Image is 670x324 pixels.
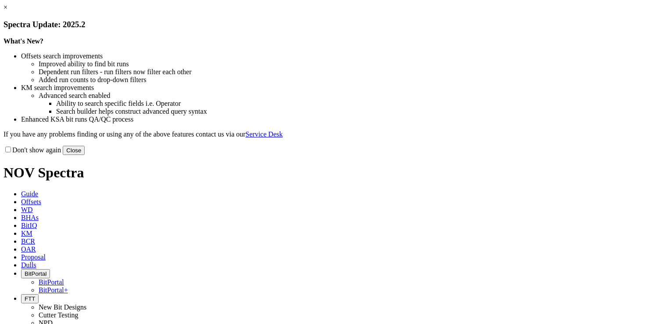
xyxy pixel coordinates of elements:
a: × [4,4,7,11]
span: BitIQ [21,222,37,229]
span: KM [21,230,32,237]
span: Proposal [21,253,46,261]
h1: NOV Spectra [4,165,666,181]
span: OAR [21,245,36,253]
span: BHAs [21,214,39,221]
strong: What's New? [4,37,43,45]
a: BitPortal [39,278,64,286]
span: Dulls [21,261,36,269]
li: Search builder helps construct advanced query syntax [56,108,666,115]
h3: Spectra Update: 2025.2 [4,20,666,29]
span: FTT [25,295,35,302]
li: Improved ability to find bit runs [39,60,666,68]
li: Dependent run filters - run filters now filter each other [39,68,666,76]
button: Close [63,146,85,155]
span: WD [21,206,33,213]
li: Advanced search enabled [39,92,666,100]
li: Added run counts to drop-down filters [39,76,666,84]
label: Don't show again [4,146,61,154]
a: Cutter Testing [39,311,78,319]
input: Don't show again [5,147,11,152]
li: Enhanced KSA bit runs QA/QC process [21,115,666,123]
li: Ability to search specific fields i.e. Operator [56,100,666,108]
li: Offsets search improvements [21,52,666,60]
li: KM search improvements [21,84,666,92]
a: Service Desk [246,130,283,138]
span: Guide [21,190,38,198]
a: New Bit Designs [39,303,86,311]
span: BitPortal [25,270,46,277]
a: BitPortal+ [39,286,68,294]
span: BCR [21,238,35,245]
p: If you have any problems finding or using any of the above features contact us via our [4,130,666,138]
span: Offsets [21,198,41,205]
